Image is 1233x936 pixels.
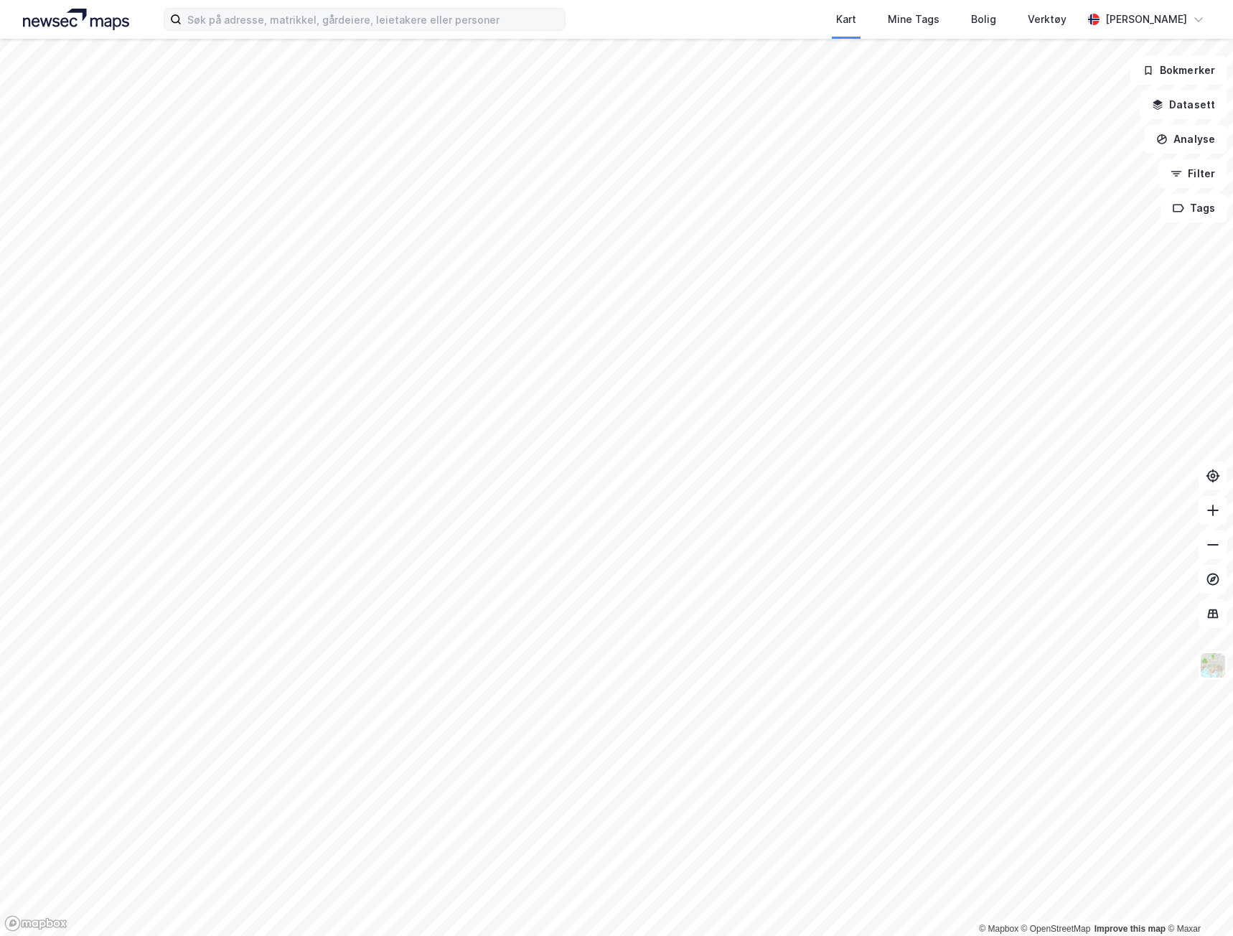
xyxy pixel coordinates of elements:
div: [PERSON_NAME] [1105,11,1187,28]
div: Kontrollprogram for chat [1161,867,1233,936]
a: Improve this map [1094,924,1166,934]
button: Filter [1158,159,1227,188]
div: Bolig [971,11,996,28]
img: logo.a4113a55bc3d86da70a041830d287a7e.svg [23,9,129,30]
a: Mapbox homepage [4,915,67,932]
button: Analyse [1144,125,1227,154]
button: Datasett [1140,90,1227,119]
a: OpenStreetMap [1021,924,1091,934]
input: Søk på adresse, matrikkel, gårdeiere, leietakere eller personer [182,9,565,30]
iframe: Chat Widget [1161,867,1233,936]
div: Kart [836,11,856,28]
div: Mine Tags [888,11,939,28]
img: Z [1199,652,1227,679]
a: Mapbox [979,924,1018,934]
button: Bokmerker [1130,56,1227,85]
div: Verktøy [1028,11,1066,28]
button: Tags [1161,194,1227,223]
